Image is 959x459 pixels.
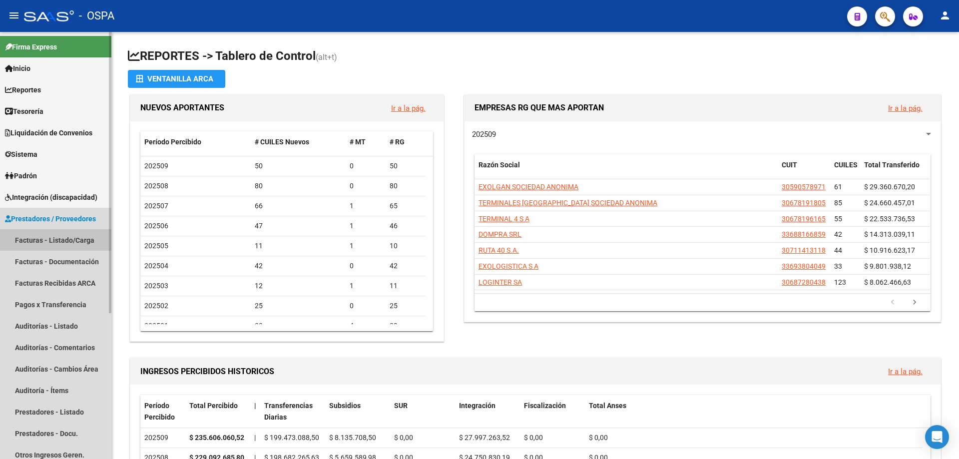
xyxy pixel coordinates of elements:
[140,367,274,376] span: INGRESOS PERCIBIDOS HISTORICOS
[329,402,361,410] span: Subsidios
[144,222,168,230] span: 202506
[479,215,529,223] span: TERMINAL 4 S A
[479,161,520,169] span: Razón Social
[782,278,826,286] span: 30687280438
[883,297,902,308] a: go to previous page
[144,322,168,330] span: 202501
[386,131,426,153] datatable-header-cell: # RG
[255,300,342,312] div: 25
[475,103,604,112] span: EMPRESAS RG QUE MAS APORTAN
[390,300,422,312] div: 25
[834,199,842,207] span: 85
[880,99,931,117] button: Ir a la pág.
[144,262,168,270] span: 202504
[390,280,422,292] div: 11
[140,103,224,112] span: NUEVOS APORTANTES
[255,240,342,252] div: 11
[390,320,422,332] div: 29
[144,282,168,290] span: 202503
[880,362,931,381] button: Ir a la pág.
[5,106,43,117] span: Tesorería
[316,52,337,62] span: (alt+t)
[383,99,434,117] button: Ir a la pág.
[782,161,797,169] span: CUIT
[255,160,342,172] div: 50
[144,182,168,190] span: 202508
[394,434,413,442] span: $ 0,00
[5,192,97,203] span: Integración (discapacidad)
[350,280,382,292] div: 1
[589,434,608,442] span: $ 0,00
[778,154,830,187] datatable-header-cell: CUIT
[834,262,842,270] span: 33
[350,240,382,252] div: 1
[250,395,260,428] datatable-header-cell: |
[834,246,842,254] span: 44
[864,262,911,270] span: $ 9.801.938,12
[350,260,382,272] div: 0
[479,278,522,286] span: LOGINTER SA
[864,246,915,254] span: $ 10.916.623,17
[350,200,382,212] div: 1
[128,70,225,88] button: Ventanilla ARCA
[864,161,920,169] span: Total Transferido
[144,162,168,170] span: 202509
[888,104,923,113] a: Ir a la pág.
[79,5,114,27] span: - OSPA
[864,230,915,238] span: $ 14.313.039,11
[5,84,41,95] span: Reportes
[144,242,168,250] span: 202505
[144,202,168,210] span: 202507
[390,260,422,272] div: 42
[254,402,256,410] span: |
[346,131,386,153] datatable-header-cell: # MT
[479,199,657,207] span: TERMINALES [GEOGRAPHIC_DATA] SOCIEDAD ANONIMA
[782,199,826,207] span: 30678191805
[589,402,626,410] span: Total Anses
[185,395,250,428] datatable-header-cell: Total Percibido
[264,402,313,421] span: Transferencias Diarias
[905,297,924,308] a: go to next page
[254,434,256,442] span: |
[260,395,325,428] datatable-header-cell: Transferencias Diarias
[5,127,92,138] span: Liquidación de Convenios
[5,170,37,181] span: Padrón
[350,220,382,232] div: 1
[144,402,175,421] span: Período Percibido
[834,161,858,169] span: CUILES
[255,220,342,232] div: 47
[325,395,390,428] datatable-header-cell: Subsidios
[524,434,543,442] span: $ 0,00
[390,160,422,172] div: 50
[925,425,949,449] div: Open Intercom Messenger
[144,302,168,310] span: 202502
[479,183,578,191] span: EXOLGAN SOCIEDAD ANONIMA
[128,48,943,65] h1: REPORTES -> Tablero de Control
[390,200,422,212] div: 65
[520,395,585,428] datatable-header-cell: Fiscalización
[479,262,538,270] span: EXOLOGISTICA S A
[5,41,57,52] span: Firma Express
[255,180,342,192] div: 80
[5,63,30,74] span: Inicio
[390,180,422,192] div: 80
[350,138,366,146] span: # MT
[834,215,842,223] span: 55
[390,138,405,146] span: # RG
[350,320,382,332] div: 4
[390,240,422,252] div: 10
[140,395,185,428] datatable-header-cell: Período Percibido
[391,104,426,113] a: Ir a la pág.
[782,262,826,270] span: 33693804049
[140,131,251,153] datatable-header-cell: Período Percibido
[834,183,842,191] span: 61
[459,434,510,442] span: $ 27.997.263,52
[144,432,181,444] div: 202509
[864,278,911,286] span: $ 8.062.466,63
[524,402,566,410] span: Fiscalización
[255,320,342,332] div: 33
[479,246,519,254] span: RUTA 40 S.A.
[144,138,201,146] span: Período Percibido
[255,280,342,292] div: 12
[782,246,826,254] span: 30711413118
